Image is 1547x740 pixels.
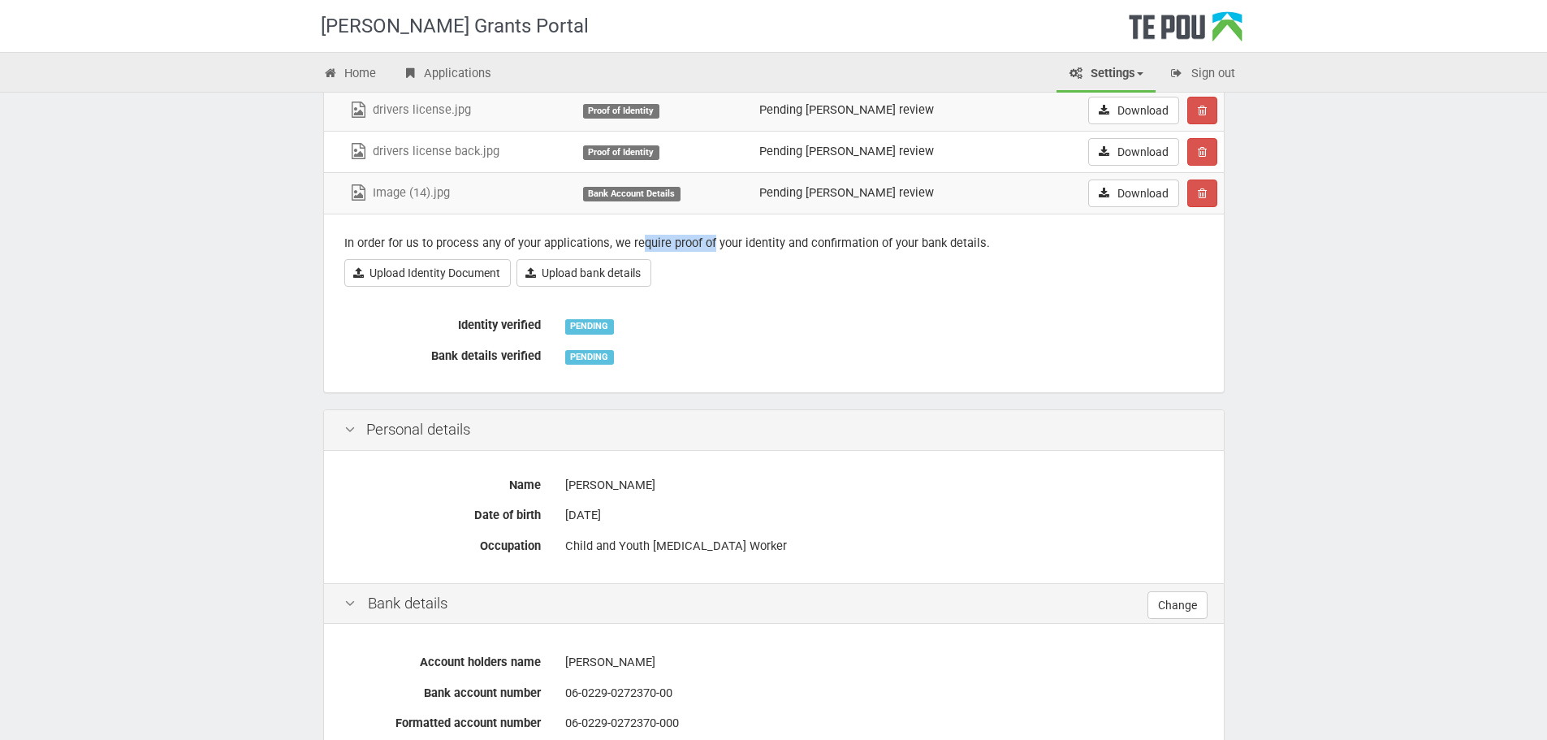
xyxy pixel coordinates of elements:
[348,144,499,158] a: drivers license back.jpg
[565,709,1203,738] div: 06-0229-0272370-000
[348,102,471,117] a: drivers license.jpg
[344,259,511,287] a: Upload Identity Document
[565,350,614,365] div: PENDING
[1088,138,1179,166] a: Download
[332,311,553,334] label: Identity verified
[583,145,659,160] div: Proof of Identity
[1088,180,1179,207] a: Download
[344,235,1203,252] p: In order for us to process any of your applications, we require proof of your identity and confir...
[332,532,553,555] label: Occupation
[332,342,553,365] label: Bank details verified
[516,259,651,287] a: Upload bank details
[753,90,1021,132] td: Pending [PERSON_NAME] review
[1088,97,1179,124] a: Download
[390,57,503,93] a: Applications
[583,187,681,201] div: Bank Account Details
[753,172,1021,214] td: Pending [PERSON_NAME] review
[324,583,1224,625] div: Bank details
[332,471,553,494] label: Name
[348,185,450,200] a: Image (14).jpg
[1057,57,1156,93] a: Settings
[565,471,1203,500] div: [PERSON_NAME]
[565,679,1203,708] div: 06-0229-0272370-00
[332,501,553,524] label: Date of birth
[565,532,1203,560] div: Child and Youth [MEDICAL_DATA] Worker
[1157,57,1247,93] a: Sign out
[1129,11,1242,52] div: Te Pou Logo
[311,57,389,93] a: Home
[332,709,553,732] label: Formatted account number
[565,501,1203,530] div: [DATE]
[332,679,553,702] label: Bank account number
[753,131,1021,172] td: Pending [PERSON_NAME] review
[565,319,614,334] div: PENDING
[583,104,659,119] div: Proof of Identity
[565,648,1203,677] div: [PERSON_NAME]
[324,410,1224,451] div: Personal details
[1147,591,1208,619] a: Change
[332,648,553,671] label: Account holders name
